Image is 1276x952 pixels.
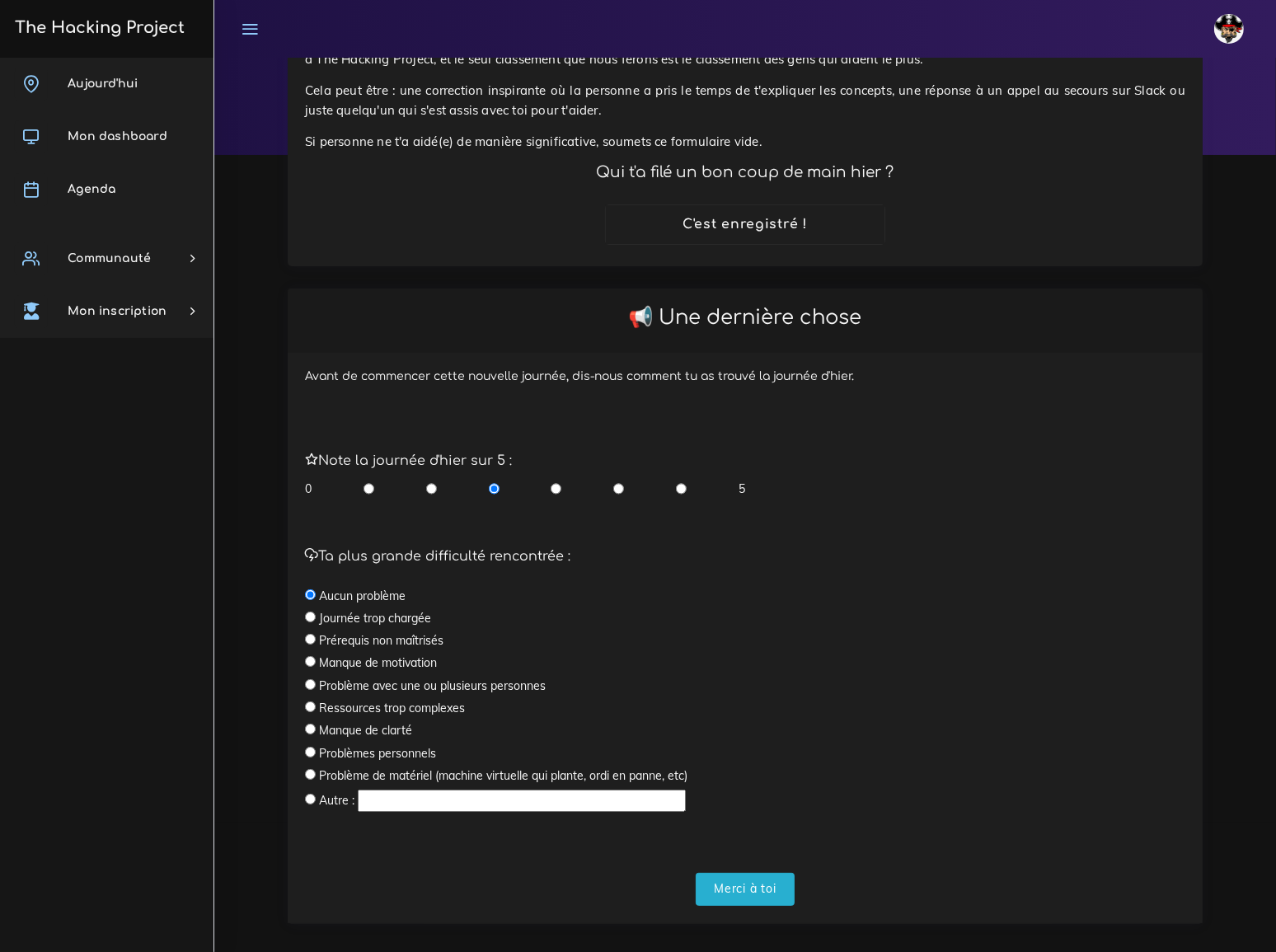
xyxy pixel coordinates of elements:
span: Mon inscription [68,305,167,317]
span: Mon dashboard [68,130,167,143]
h4: C'est enregistré ! [683,217,808,232]
span: Agenda [68,183,115,195]
label: Autre : [319,792,354,809]
label: Journée trop chargée [319,610,431,626]
h3: The Hacking Project [10,19,185,37]
label: Problèmes personnels [319,745,436,762]
span: Communauté [68,252,151,265]
h5: Note la journée d'hier sur 5 : [305,453,1185,469]
input: Merci à toi [696,873,795,907]
span: Aujourd'hui [68,77,138,90]
label: Ressources trop complexes [319,700,465,716]
label: Problème de matériel (machine virtuelle qui plante, ordi en panne, etc) [319,767,687,784]
p: Si personne ne t'a aidé(e) de manière significative, soumets ce formulaire vide. [305,132,1185,152]
label: Prérequis non maîtrisés [319,632,443,649]
p: Cela peut être : une correction inspirante où la personne a pris le temps de t'expliquer les conc... [305,81,1185,120]
div: 0 5 [305,481,745,497]
label: Problème avec une ou plusieurs personnes [319,678,546,694]
img: avatar [1214,14,1244,44]
label: Manque de clarté [319,722,412,739]
h6: Avant de commencer cette nouvelle journée, dis-nous comment tu as trouvé la journée d'hier. [305,370,1185,384]
h2: 📢 Une dernière chose [305,306,1185,330]
label: Aucun problème [319,588,406,604]
h5: Ta plus grande difficulté rencontrée : [305,549,1185,565]
h4: Qui t'a filé un bon coup de main hier ? [305,163,1185,181]
label: Manque de motivation [319,654,437,671]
